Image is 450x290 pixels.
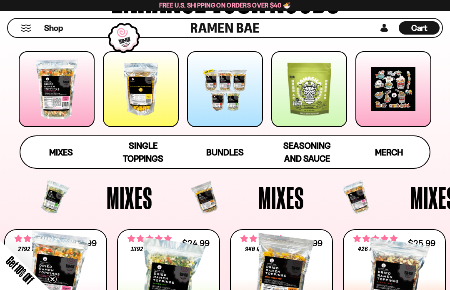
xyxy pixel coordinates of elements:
span: Mixes [107,182,152,213]
span: Get 10% Off [4,254,36,286]
span: Cart [411,23,427,33]
span: Mixes [49,147,73,157]
span: Single Toppings [123,140,163,164]
a: Cart [399,19,440,37]
a: Shop [44,21,63,35]
a: Seasoning and Sauce [266,136,348,168]
span: Seasoning and Sauce [283,140,331,164]
div: $25.99 [408,239,435,247]
a: Bundles [184,136,266,168]
span: Free U.S. Shipping on Orders over $40 🍜 [159,1,291,9]
button: Mobile Menu Trigger [20,25,32,32]
span: Bundles [206,147,244,157]
a: Merch [348,136,430,168]
span: Merch [375,147,403,157]
button: Close teaser [48,275,57,283]
span: 4.76 stars [353,233,397,244]
span: Mixes [258,182,304,213]
span: Shop [44,22,63,34]
div: $24.99 [182,239,210,247]
span: 4.76 stars [127,233,172,244]
a: Mixes [20,136,102,168]
a: Single Toppings [102,136,184,168]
